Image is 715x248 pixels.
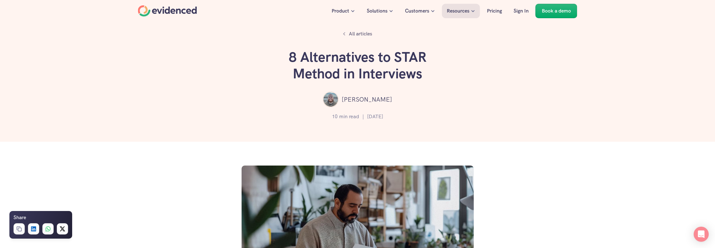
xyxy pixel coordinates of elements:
p: [PERSON_NAME] [342,94,392,104]
p: Product [332,7,349,15]
p: All articles [349,30,372,38]
p: Solutions [367,7,387,15]
p: Resources [447,7,469,15]
a: Sign In [509,4,533,18]
div: Open Intercom Messenger [694,227,709,242]
p: Book a demo [542,7,571,15]
p: Sign In [514,7,529,15]
h6: Share [13,214,26,222]
img: "" [323,92,339,107]
p: Customers [405,7,429,15]
p: 10 [332,113,338,121]
p: | [362,113,364,121]
p: [DATE] [367,113,383,121]
a: Book a demo [536,4,577,18]
a: Pricing [482,4,507,18]
p: Pricing [487,7,502,15]
a: Home [138,5,197,17]
a: All articles [339,28,376,40]
p: min read [339,113,359,121]
h1: 8 Alternatives to STAR Method in Interviews [264,49,452,82]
